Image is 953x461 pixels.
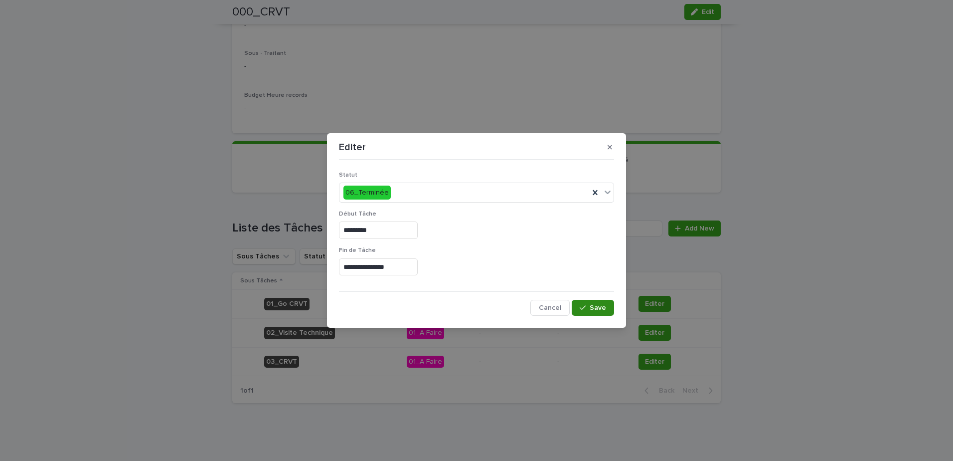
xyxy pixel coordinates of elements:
span: Fin de Tâche [339,247,376,253]
span: Save [590,304,606,311]
span: Statut [339,172,357,178]
span: Cancel [539,304,561,311]
p: Editer [339,141,366,153]
button: Save [572,300,614,316]
button: Cancel [530,300,570,316]
span: Début Tâche [339,211,376,217]
div: 06_Terminée [343,186,391,200]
